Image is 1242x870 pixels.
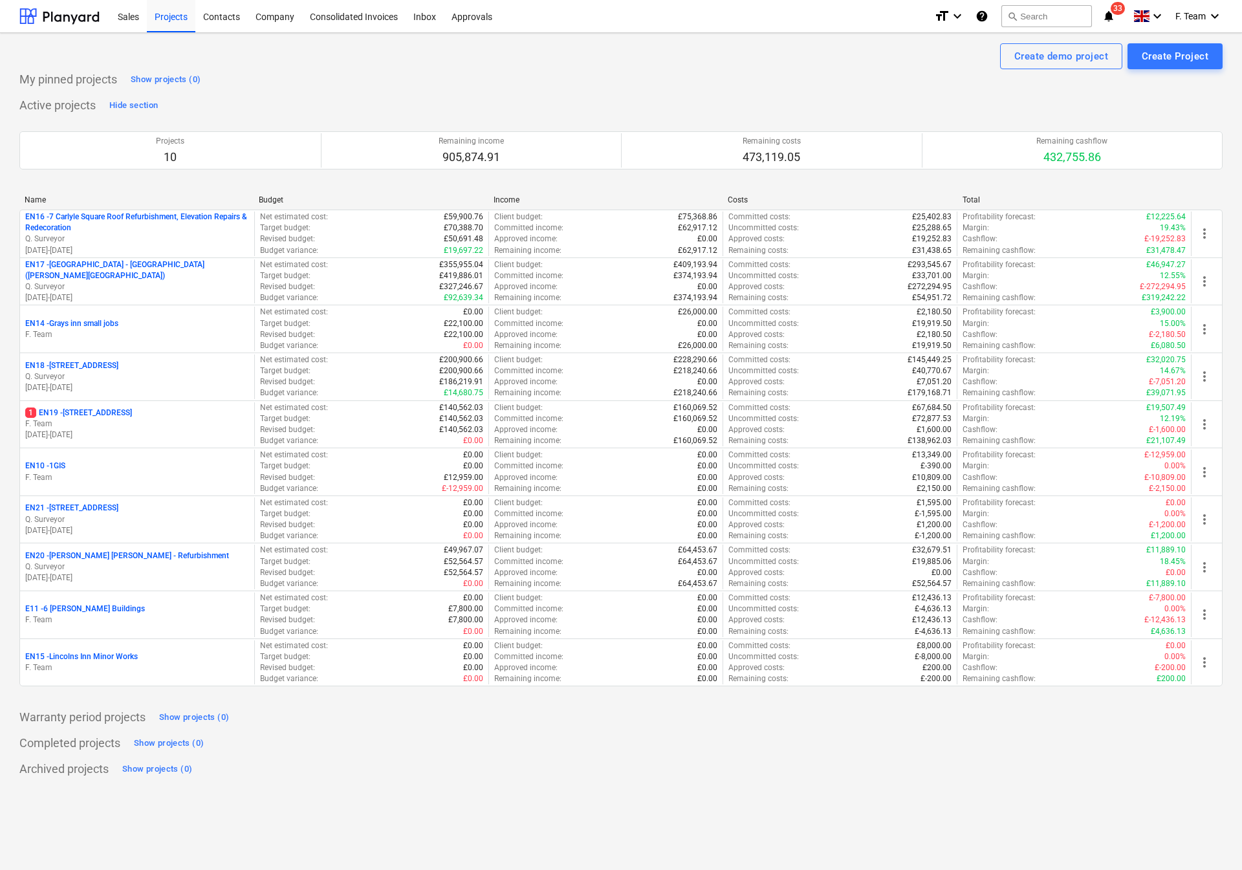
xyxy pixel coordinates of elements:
p: £0.00 [697,376,717,387]
p: £-1,600.00 [1149,424,1186,435]
p: Uncommitted costs : [728,223,799,234]
p: £2,150.00 [917,483,952,494]
div: Income [494,195,717,204]
p: Q. Surveyor [25,234,249,245]
p: 473,119.05 [743,149,801,165]
p: Uncommitted costs : [728,365,799,376]
p: Committed income : [494,318,563,329]
p: 19.43% [1160,223,1186,234]
p: Committed costs : [728,307,790,318]
p: Committed income : [494,223,563,234]
p: £33,701.00 [912,270,952,281]
p: £140,562.03 [439,413,483,424]
p: Revised budget : [260,472,315,483]
p: Revised budget : [260,234,315,245]
p: £272,294.95 [908,281,952,292]
span: more_vert [1197,464,1212,480]
div: Show projects (0) [122,762,192,777]
p: EN18 - [STREET_ADDRESS] [25,360,118,371]
p: £67,684.50 [912,402,952,413]
p: Target budget : [260,413,310,424]
p: EN17 - [GEOGRAPHIC_DATA] - [GEOGRAPHIC_DATA] ([PERSON_NAME][GEOGRAPHIC_DATA]) [25,259,249,281]
p: Committed income : [494,270,563,281]
p: Profitability forecast : [963,212,1036,223]
p: Remaining cashflow : [963,292,1036,303]
p: £19,697.22 [444,245,483,256]
p: Approved income : [494,424,558,435]
p: 14.67% [1160,365,1186,376]
p: £-1,595.00 [915,508,952,519]
p: £140,562.03 [439,424,483,435]
p: £6,080.50 [1151,340,1186,351]
p: £0.00 [697,461,717,472]
p: F. Team [25,662,249,673]
p: Projects [156,136,184,147]
p: Committed income : [494,365,563,376]
p: Remaining costs : [728,292,789,303]
p: £0.00 [697,234,717,245]
p: £14,680.75 [444,387,483,398]
p: £-12,959.00 [1144,450,1186,461]
p: Target budget : [260,270,310,281]
p: Margin : [963,461,989,472]
p: [DATE] - [DATE] [25,382,249,393]
div: Create Project [1142,48,1208,65]
p: £327,246.67 [439,281,483,292]
p: Remaining costs [743,136,801,147]
p: Remaining cashflow : [963,483,1036,494]
p: EN14 - Grays inn small jobs [25,318,118,329]
p: Remaining cashflow : [963,387,1036,398]
div: 1EN19 -[STREET_ADDRESS]F. Team[DATE]-[DATE] [25,408,249,440]
p: £0.00 [697,281,717,292]
p: Margin : [963,413,989,424]
p: Net estimated cost : [260,402,328,413]
span: 1 [25,408,36,418]
p: EN20 - [PERSON_NAME] [PERSON_NAME] - Refurbishment [25,550,229,561]
div: Total [963,195,1186,204]
p: £0.00 [463,307,483,318]
p: £0.00 [463,340,483,351]
div: EN16 -7 Carlyle Square Roof Refurbishment, Elevation Repairs & RedecorationQ. Surveyor[DATE]-[DATE] [25,212,249,256]
p: Net estimated cost : [260,212,328,223]
p: Remaining cashflow [1036,136,1107,147]
p: £-7,051.20 [1149,376,1186,387]
p: Net estimated cost : [260,450,328,461]
div: E11 -6 [PERSON_NAME] BuildingsF. Team [25,604,249,625]
p: Profitability forecast : [963,259,1036,270]
div: EN14 -Grays inn small jobsF. Team [25,318,249,340]
p: £0.00 [463,435,483,446]
p: £31,478.47 [1146,245,1186,256]
p: Net estimated cost : [260,307,328,318]
p: Uncommitted costs : [728,413,799,424]
p: Profitability forecast : [963,450,1036,461]
p: Remaining cashflow : [963,245,1036,256]
p: Margin : [963,223,989,234]
p: Margin : [963,365,989,376]
p: Cashflow : [963,329,997,340]
p: Budget variance : [260,292,318,303]
p: £-2,180.50 [1149,329,1186,340]
p: £54,951.72 [912,292,952,303]
p: £62,917.12 [678,223,717,234]
p: £138,962.03 [908,435,952,446]
p: £419,886.01 [439,270,483,281]
p: £200,900.66 [439,365,483,376]
p: Net estimated cost : [260,354,328,365]
div: Show projects (0) [134,736,204,751]
p: EN16 - 7 Carlyle Square Roof Refurbishment, Elevation Repairs & Redecoration [25,212,249,234]
p: F. Team [25,472,249,483]
p: Cashflow : [963,281,997,292]
p: £75,368.86 [678,212,717,223]
iframe: Chat Widget [1177,808,1242,870]
p: Committed costs : [728,402,790,413]
p: £160,069.52 [673,402,717,413]
p: F. Team [25,614,249,625]
p: Uncommitted costs : [728,508,799,519]
p: 0.00% [1164,461,1186,472]
p: EN10 - 1GIS [25,461,65,472]
p: £-272,294.95 [1140,281,1186,292]
p: Q. Surveyor [25,281,249,292]
button: Search [1001,5,1092,27]
p: £140,562.03 [439,402,483,413]
p: Cashflow : [963,424,997,435]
